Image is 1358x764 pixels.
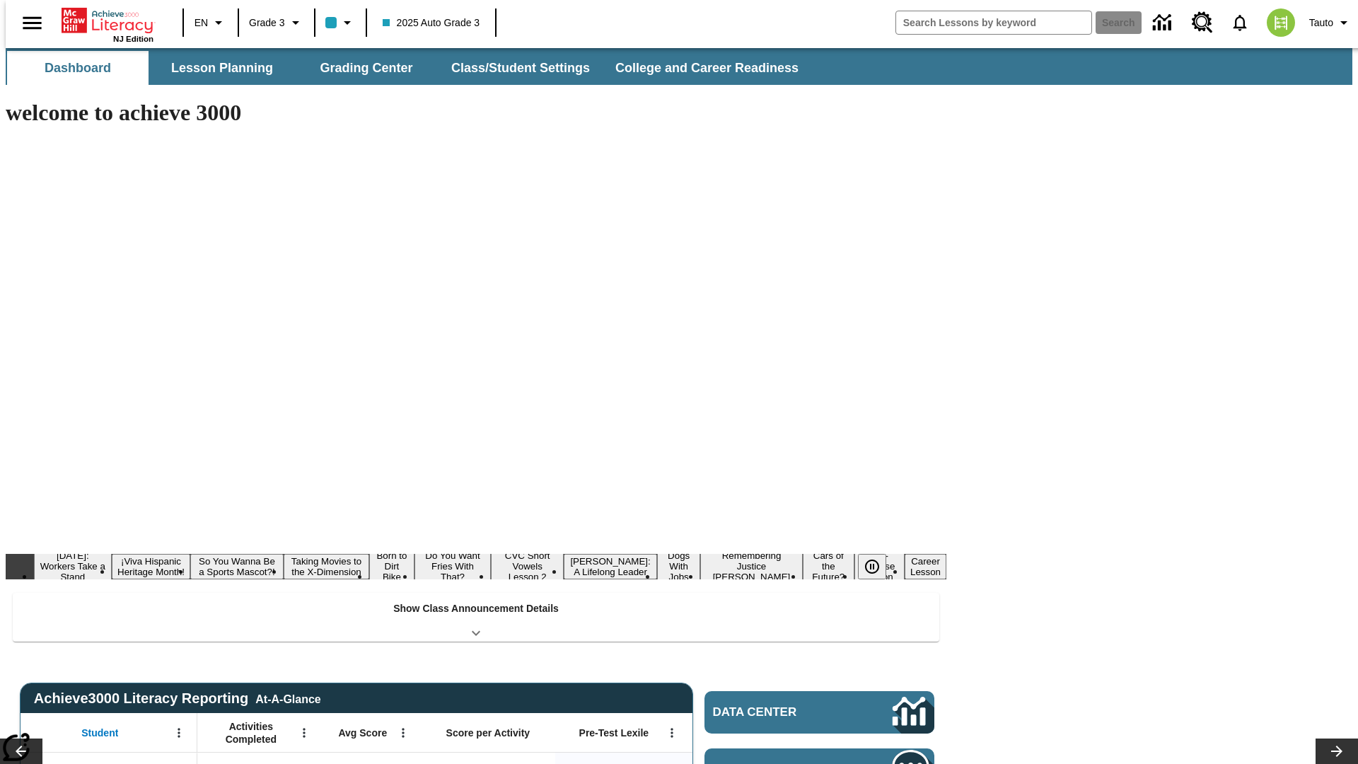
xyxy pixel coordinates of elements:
span: NJ Edition [113,35,153,43]
span: Tauto [1309,16,1333,30]
button: Select a new avatar [1258,4,1304,41]
span: Activities Completed [204,720,298,746]
button: Slide 1 Labor Day: Workers Take a Stand [34,548,112,584]
div: At-A-Glance [255,690,320,706]
button: Slide 2 ¡Viva Hispanic Heritage Month! [112,554,191,579]
button: Slide 5 Born to Dirt Bike [369,548,414,584]
span: 2025 Auto Grade 3 [383,16,480,30]
a: Resource Center, Will open in new tab [1183,4,1221,42]
button: Slide 7 CVC Short Vowels Lesson 2 [491,548,564,584]
div: Home [62,5,153,43]
span: Student [81,727,118,739]
a: Data Center [1144,4,1183,42]
button: Open Menu [393,722,414,743]
button: Slide 3 So You Wanna Be a Sports Mascot?! [190,554,283,579]
button: Class/Student Settings [440,51,601,85]
h1: welcome to achieve 3000 [6,100,946,126]
span: Data Center [713,705,845,719]
button: Dashboard [7,51,149,85]
div: SubNavbar [6,51,811,85]
span: Pre-Test Lexile [579,727,649,739]
button: Slide 6 Do You Want Fries With That? [414,548,492,584]
button: Language: EN, Select a language [188,10,233,35]
button: Slide 13 Career Lesson [905,554,946,579]
button: Grade: Grade 3, Select a grade [243,10,310,35]
button: Lesson carousel, Next [1316,739,1358,764]
button: Slide 12 Pre-release lesson [854,548,905,584]
button: Slide 10 Remembering Justice O'Connor [700,548,802,584]
a: Data Center [704,691,934,734]
button: Slide 11 Cars of the Future? [803,548,854,584]
button: Pause [858,554,886,579]
a: Notifications [1221,4,1258,41]
button: Grading Center [296,51,437,85]
button: Class color is light blue. Change class color [320,10,361,35]
input: search field [896,11,1091,34]
button: Slide 4 Taking Movies to the X-Dimension [284,554,370,579]
button: Slide 8 Dianne Feinstein: A Lifelong Leader [564,554,657,579]
span: Score per Activity [446,727,530,739]
img: avatar image [1267,8,1295,37]
p: Show Class Announcement Details [393,601,559,616]
span: Grade 3 [249,16,285,30]
div: SubNavbar [6,48,1352,85]
a: Home [62,6,153,35]
div: Pause [858,554,900,579]
button: Profile/Settings [1304,10,1358,35]
span: EN [195,16,208,30]
button: Open Menu [661,722,683,743]
button: College and Career Readiness [604,51,810,85]
button: Lesson Planning [151,51,293,85]
span: Avg Score [338,727,387,739]
button: Open Menu [168,722,190,743]
button: Open Menu [294,722,315,743]
div: Show Class Announcement Details [13,593,939,642]
button: Open side menu [11,2,53,44]
span: Achieve3000 Literacy Reporting [34,690,321,707]
button: Slide 9 Dogs With Jobs [657,548,700,584]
